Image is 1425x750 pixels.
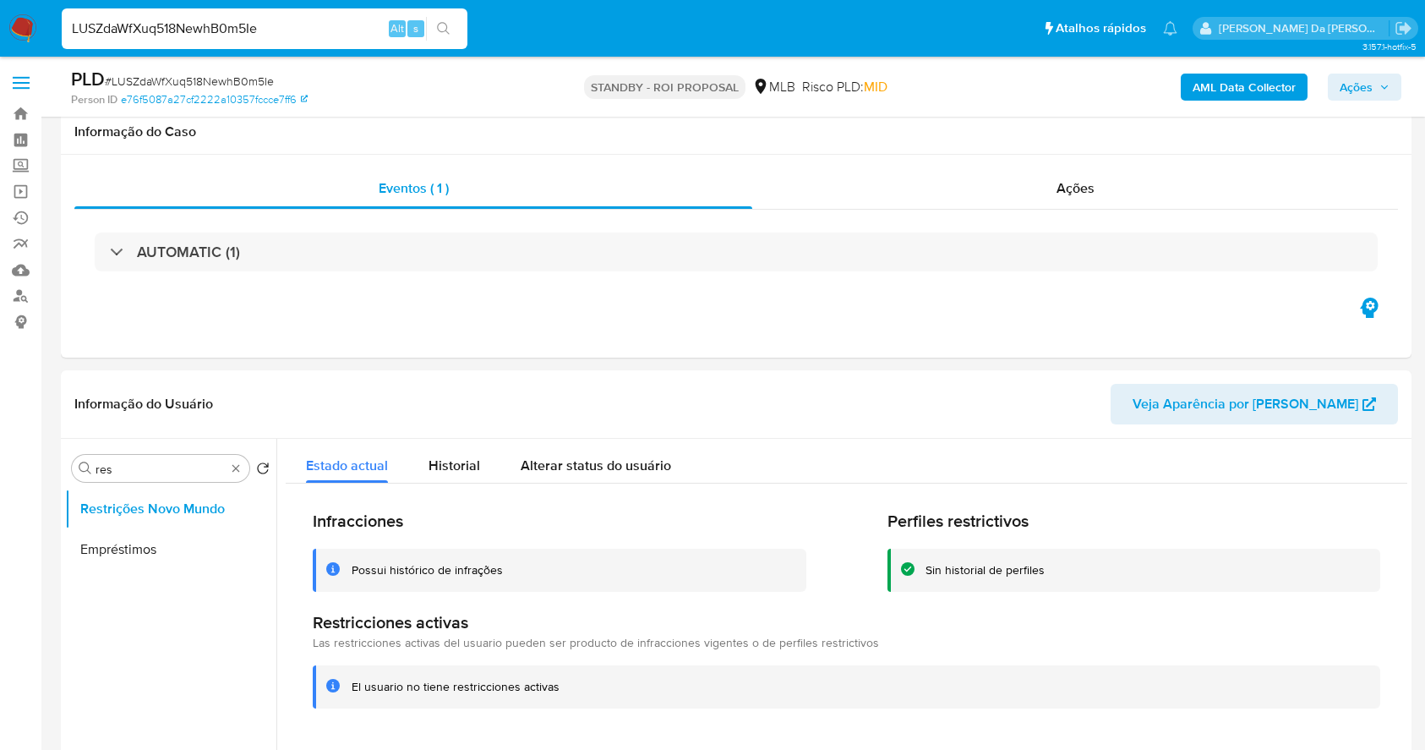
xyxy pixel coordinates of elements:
[1133,384,1358,424] span: Veja Aparência por [PERSON_NAME]
[864,77,887,96] span: MID
[137,243,240,261] h3: AUTOMATIC (1)
[256,462,270,480] button: Retornar ao pedido padrão
[79,462,92,475] button: Procurar
[1181,74,1308,101] button: AML Data Collector
[390,20,404,36] span: Alt
[71,92,117,107] b: Person ID
[1328,74,1401,101] button: Ações
[96,462,226,477] input: Procurar
[1193,74,1296,101] b: AML Data Collector
[74,396,213,413] h1: Informação do Usuário
[584,75,745,99] p: STANDBY - ROI PROPOSAL
[62,18,467,40] input: Pesquise usuários ou casos...
[426,17,461,41] button: search-icon
[1163,21,1177,36] a: Notificações
[1056,178,1095,198] span: Ações
[95,233,1378,271] div: AUTOMATIC (1)
[105,73,274,90] span: # LUSZdaWfXuq518NewhB0m5Ie
[379,178,449,198] span: Eventos ( 1 )
[802,78,887,96] span: Risco PLD:
[1219,20,1390,36] p: patricia.varelo@mercadopago.com.br
[121,92,308,107] a: e76f5087a27cf2222a10357fccce7ff6
[71,65,105,92] b: PLD
[229,462,243,475] button: Apagar busca
[413,20,418,36] span: s
[1340,74,1373,101] span: Ações
[74,123,1398,140] h1: Informação do Caso
[65,529,276,570] button: Empréstimos
[1395,19,1412,37] a: Sair
[65,489,276,529] button: Restrições Novo Mundo
[1056,19,1146,37] span: Atalhos rápidos
[1111,384,1398,424] button: Veja Aparência por [PERSON_NAME]
[752,78,795,96] div: MLB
